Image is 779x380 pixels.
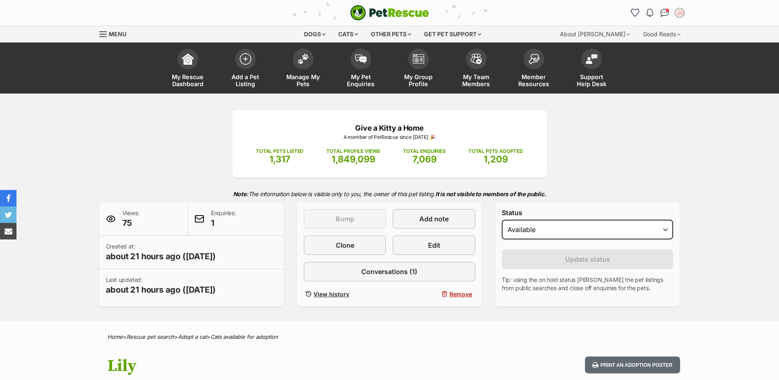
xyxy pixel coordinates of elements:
[169,73,206,87] span: My Rescue Dashboard
[468,148,523,155] p: TOTAL PETS ADOPTED
[676,9,684,17] img: Give a Kitty a Home profile pic
[565,254,610,264] span: Update status
[528,54,540,65] img: member-resources-icon-8e73f808a243e03378d46382f2149f9095a855e16c252ad45f914b54edf8863c.svg
[159,45,217,94] a: My Rescue Dashboard
[109,30,126,38] span: Menu
[87,334,692,340] div: > > >
[412,154,437,164] span: 7,069
[502,249,674,269] button: Update status
[458,73,495,87] span: My Team Members
[332,45,390,94] a: My Pet Enquiries
[563,45,620,94] a: Support Help Desk
[211,217,236,229] span: 1
[365,26,417,42] div: Other pets
[313,290,349,298] span: View history
[269,154,290,164] span: 1,317
[122,209,140,229] p: Views:
[673,6,686,19] button: My account
[447,45,505,94] a: My Team Members
[484,154,508,164] span: 1,209
[274,45,332,94] a: Manage My Pets
[449,290,472,298] span: Remove
[256,148,304,155] p: TOTAL PETS LISTED
[106,242,216,262] p: Created at:
[304,262,475,281] a: Conversations (1)
[106,284,216,296] span: about 21 hours ago ([DATE])
[126,333,174,340] a: Rescue pet search
[285,73,322,87] span: Manage My Pets
[515,73,552,87] span: Member Resources
[178,333,207,340] a: Adopt a cat
[332,26,364,42] div: Cats
[393,235,475,255] a: Edit
[99,185,680,202] p: The information below is visible only to you, the owner of this pet listing.
[245,122,535,134] p: Give a Kitty a Home
[211,333,278,340] a: Cats available for adoption
[505,45,563,94] a: Member Resources
[106,276,216,296] p: Last updated:
[502,276,674,292] p: Tip: using the on hold status [PERSON_NAME] the pet listings from public searches and close off e...
[106,251,216,262] span: about 21 hours ago ([DATE])
[573,73,610,87] span: Support Help Desk
[585,357,680,373] button: Print an adoption poster
[400,73,437,87] span: My Group Profile
[390,45,447,94] a: My Group Profile
[304,288,386,300] a: View history
[326,148,380,155] p: TOTAL PROFILE VIEWS
[470,54,482,64] img: team-members-icon-5396bd8760b3fe7c0b43da4ab00e1e3bb1a5d9ba89233759b79545d2d3fc5d0d.svg
[304,209,386,229] button: Bump
[233,190,248,197] strong: Note:
[646,9,653,17] img: notifications-46538b983faf8c2785f20acdc204bb7945ddae34d4c08c2a6579f10ce5e182be.svg
[403,148,445,155] p: TOTAL ENQUIRIES
[502,209,674,216] label: Status
[108,333,123,340] a: Home
[637,26,686,42] div: Good Reads
[419,214,449,224] span: Add note
[304,235,386,255] a: Clone
[435,190,546,197] strong: It is not visible to members of the public.
[418,26,487,42] div: Get pet support
[336,214,354,224] span: Bump
[336,240,354,250] span: Clone
[586,54,597,64] img: help-desk-icon-fdf02630f3aa405de69fd3d07c3f3aa587a6932b1a1747fa1d2bba05be0121f9.svg
[240,53,251,65] img: add-pet-listing-icon-0afa8454b4691262ce3f59096e99ab1cd57d4a30225e0717b998d2c9b9846f56.svg
[350,5,429,21] a: PetRescue
[108,357,456,375] h1: Lily
[393,288,475,300] button: Remove
[629,6,686,19] ul: Account quick links
[393,209,475,229] a: Add note
[182,53,194,65] img: dashboard-icon-eb2f2d2d3e046f16d808141f083e7271f6b2e854fb5c12c21221c1fb7104beca.svg
[658,6,671,19] a: Conversations
[355,54,367,63] img: pet-enquiries-icon-7e3ad2cf08bfb03b45e93fb7055b45f3efa6380592205ae92323e6603595dc1f.svg
[99,26,132,41] a: Menu
[298,26,331,42] div: Dogs
[413,54,424,64] img: group-profile-icon-3fa3cf56718a62981997c0bc7e787c4b2cf8bcc04b72c1350f741eb67cf2f40e.svg
[297,54,309,64] img: manage-my-pets-icon-02211641906a0b7f246fdf0571729dbe1e7629f14944591b6c1af311fb30b64b.svg
[554,26,636,42] div: About [PERSON_NAME]
[660,9,669,17] img: chat-41dd97257d64d25036548639549fe6c8038ab92f7586957e7f3b1b290dea8141.svg
[643,6,657,19] button: Notifications
[332,154,375,164] span: 1,849,099
[361,267,417,277] span: Conversations (1)
[342,73,379,87] span: My Pet Enquiries
[122,217,140,229] span: 75
[350,5,429,21] img: logo-cat-932fe2b9b8326f06289b0f2fb663e598f794de774fb13d1741a6617ecf9a85b4.svg
[245,134,535,141] p: A member of PetRescue since [DATE] 🎉
[211,209,236,229] p: Enquiries:
[629,6,642,19] a: Favourites
[217,45,274,94] a: Add a Pet Listing
[428,240,440,250] span: Edit
[227,73,264,87] span: Add a Pet Listing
